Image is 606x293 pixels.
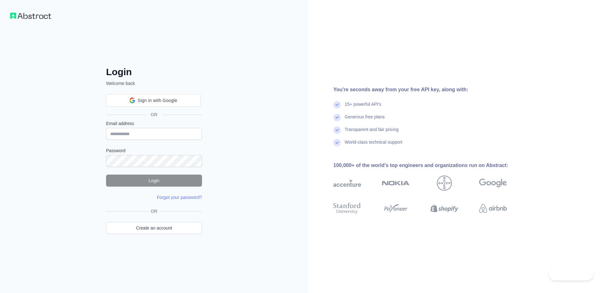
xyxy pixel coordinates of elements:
img: payoneer [382,201,410,215]
div: Generous free plans [345,114,385,126]
span: OR [148,208,160,214]
div: Sign in with Google [106,94,201,107]
img: nokia [382,176,410,191]
span: OR [146,111,163,118]
img: stanford university [333,201,361,215]
img: check mark [333,101,341,109]
img: check mark [333,114,341,121]
img: check mark [333,126,341,134]
div: World-class technical support [345,139,402,152]
img: bayer [437,176,452,191]
img: Workflow [10,13,51,19]
label: Password [106,147,202,154]
button: Login [106,175,202,187]
a: Forgot your password? [157,195,202,200]
div: Transparent and fair pricing [345,126,399,139]
label: Email address [106,120,202,127]
img: shopify [431,201,458,215]
img: airbnb [479,201,507,215]
div: 100,000+ of the world's top engineers and organizations run on Abstract: [333,162,527,169]
img: accenture [333,176,361,191]
img: check mark [333,139,341,146]
span: Sign in with Google [138,97,177,104]
a: Create an account [106,222,202,234]
h2: Login [106,66,202,78]
iframe: Toggle Customer Support [549,267,593,280]
div: You're seconds away from your free API key, along with: [333,86,527,93]
img: google [479,176,507,191]
div: 15+ powerful API's [345,101,381,114]
p: Welcome back [106,80,202,87]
